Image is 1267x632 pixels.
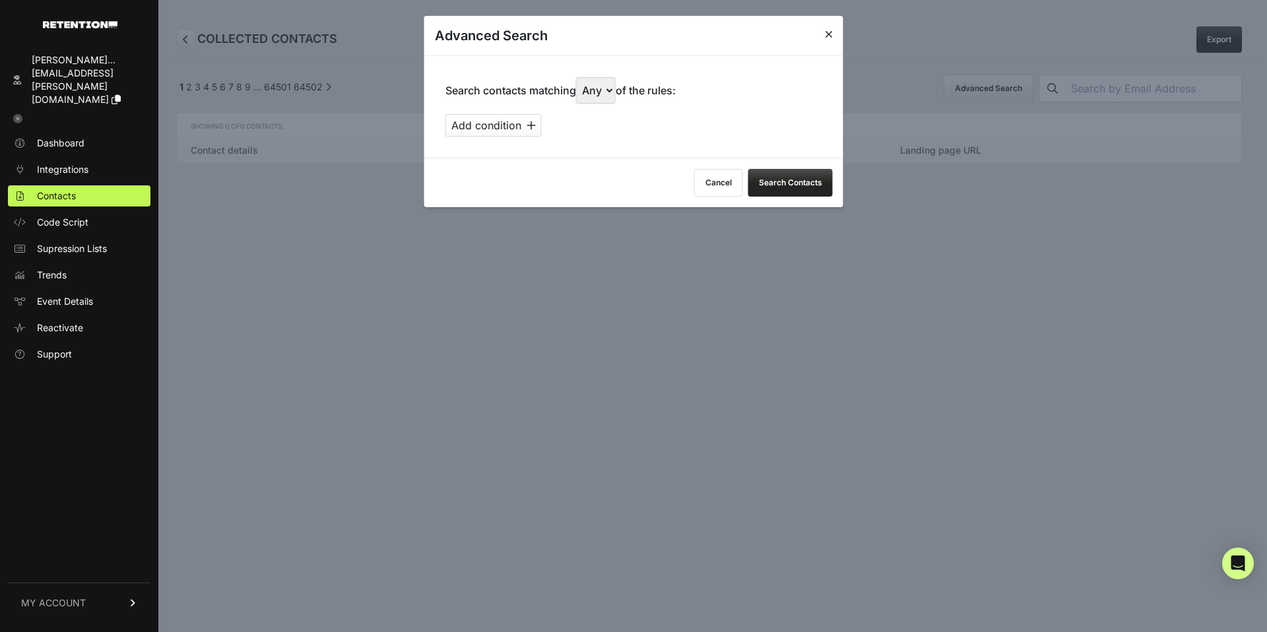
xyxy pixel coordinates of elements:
a: Reactivate [8,317,150,338]
button: Cancel [694,169,743,197]
a: Dashboard [8,133,150,154]
button: Add condition [445,114,542,137]
a: Event Details [8,291,150,312]
p: Search contacts matching of the rules: [445,77,676,104]
span: Contacts [37,189,76,203]
h3: Advanced Search [435,26,548,45]
span: [EMAIL_ADDRESS][PERSON_NAME][DOMAIN_NAME] [32,67,114,105]
span: Support [37,348,72,361]
span: MY ACCOUNT [21,596,86,610]
span: Code Script [37,216,88,229]
a: Code Script [8,212,150,233]
a: [PERSON_NAME]... [EMAIL_ADDRESS][PERSON_NAME][DOMAIN_NAME] [8,49,150,110]
a: Support [8,344,150,365]
span: Integrations [37,163,88,176]
a: Contacts [8,185,150,206]
div: Open Intercom Messenger [1222,548,1254,579]
a: Trends [8,265,150,286]
button: Search Contacts [748,169,833,197]
span: Trends [37,269,67,282]
a: Supression Lists [8,238,150,259]
span: Reactivate [37,321,83,334]
span: Dashboard [37,137,84,150]
span: Supression Lists [37,242,107,255]
span: Event Details [37,295,93,308]
img: Retention.com [43,21,117,28]
div: [PERSON_NAME]... [32,53,145,67]
a: MY ACCOUNT [8,583,150,623]
a: Integrations [8,159,150,180]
